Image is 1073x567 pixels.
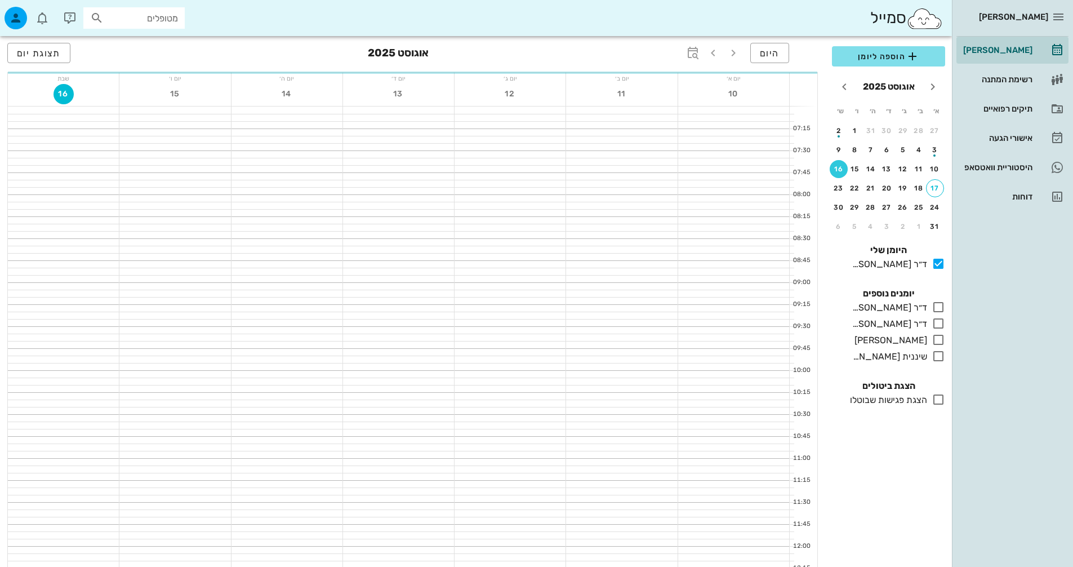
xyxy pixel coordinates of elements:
[979,12,1048,22] span: [PERSON_NAME]
[894,122,912,140] button: 29
[846,179,864,197] button: 22
[878,179,896,197] button: 20
[878,146,896,154] div: 6
[723,84,743,104] button: 10
[277,84,297,104] button: 14
[832,287,945,300] h4: יומנים נוספים
[790,124,813,134] div: 07:15
[956,154,1068,181] a: היסטוריית וואטסאפ
[878,184,896,192] div: 20
[956,183,1068,210] a: דוחות
[961,163,1032,172] div: היסטוריית וואטסאפ
[17,48,61,59] span: תצוגת יום
[961,192,1032,201] div: דוחות
[926,146,944,154] div: 3
[54,89,74,99] span: 16
[830,218,848,236] button: 6
[956,66,1068,93] a: רשימת המתנה
[790,146,813,156] div: 07:30
[848,317,927,331] div: ד״ר [PERSON_NAME]
[790,432,813,441] div: 10:45
[910,141,928,159] button: 4
[760,48,780,59] span: היום
[830,160,848,178] button: 16
[790,256,813,265] div: 08:45
[790,322,813,331] div: 09:30
[897,101,912,121] th: ג׳
[790,278,813,287] div: 09:00
[956,95,1068,122] a: תיקים רפואיים
[910,184,928,192] div: 18
[910,146,928,154] div: 4
[846,184,864,192] div: 22
[119,73,230,84] div: יום ו׳
[862,160,880,178] button: 14
[54,84,74,104] button: 16
[910,165,928,173] div: 11
[862,127,880,135] div: 31
[910,122,928,140] button: 28
[33,9,40,16] span: תג
[878,198,896,216] button: 27
[910,198,928,216] button: 25
[927,184,943,192] div: 17
[870,6,943,30] div: סמייל
[878,223,896,231] div: 3
[343,73,454,84] div: יום ד׳
[894,223,912,231] div: 2
[926,223,944,231] div: 31
[830,122,848,140] button: 2
[862,198,880,216] button: 28
[830,198,848,216] button: 30
[961,75,1032,84] div: רשימת המתנה
[894,160,912,178] button: 12
[961,134,1032,143] div: אישורי הגעה
[926,198,944,216] button: 24
[961,104,1032,113] div: תיקים רפואיים
[830,203,848,211] div: 30
[790,454,813,463] div: 11:00
[833,101,848,121] th: ש׳
[850,334,927,347] div: [PERSON_NAME]
[830,141,848,159] button: 9
[790,476,813,485] div: 11:15
[846,122,864,140] button: 1
[231,73,342,84] div: יום ה׳
[848,301,927,314] div: ד״ר [PERSON_NAME]
[846,198,864,216] button: 29
[832,379,945,393] h4: הצגת ביטולים
[894,198,912,216] button: 26
[790,234,813,243] div: 08:30
[830,165,848,173] div: 16
[894,184,912,192] div: 19
[862,179,880,197] button: 21
[894,218,912,236] button: 2
[926,179,944,197] button: 17
[790,190,813,200] div: 08:00
[862,203,880,211] div: 28
[865,101,880,121] th: ה׳
[500,84,520,104] button: 12
[389,89,409,99] span: 13
[566,73,677,84] div: יום ב׳
[910,203,928,211] div: 25
[878,127,896,135] div: 30
[790,344,813,353] div: 09:45
[790,410,813,419] div: 10:30
[894,165,912,173] div: 12
[910,160,928,178] button: 11
[832,243,945,257] h4: היומן שלי
[7,43,70,63] button: תצוגת יום
[862,146,880,154] div: 7
[926,141,944,159] button: 3
[830,146,848,154] div: 9
[830,179,848,197] button: 23
[277,89,297,99] span: 14
[846,146,864,154] div: 8
[846,160,864,178] button: 15
[500,89,520,99] span: 12
[165,84,185,104] button: 15
[878,160,896,178] button: 13
[926,160,944,178] button: 10
[858,76,919,98] button: אוגוסט 2025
